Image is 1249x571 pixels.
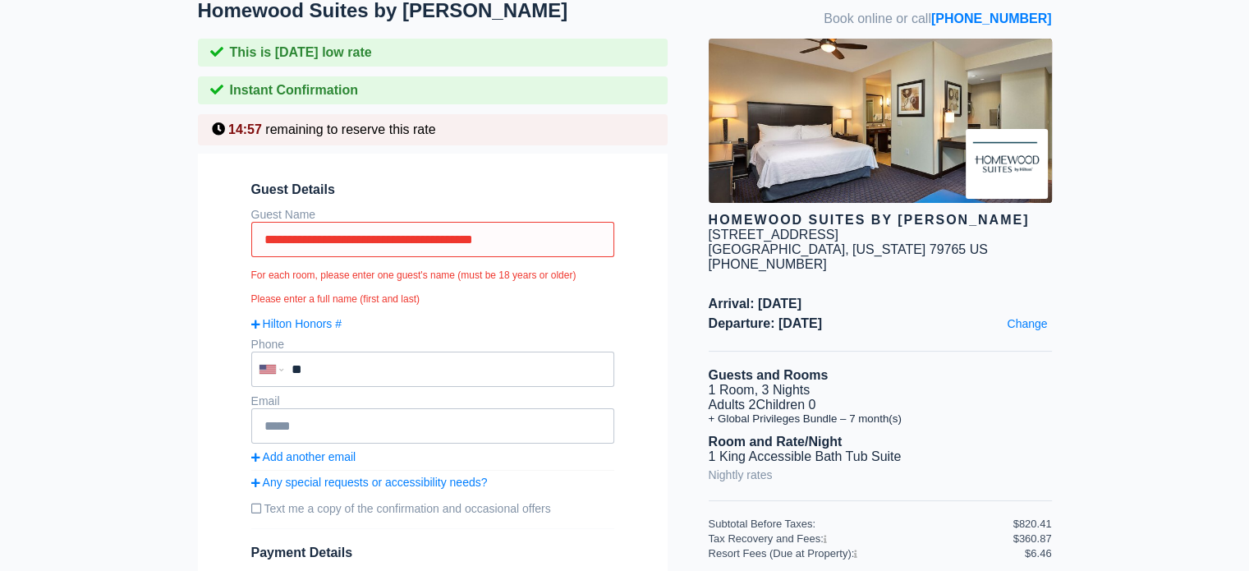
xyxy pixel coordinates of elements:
label: Text me a copy of the confirmation and occasional offers [251,495,614,522]
span: Children 0 [755,398,815,412]
a: Nightly rates [709,464,773,486]
div: Subtotal Before Taxes: [709,518,1013,530]
div: $360.87 [1013,532,1052,545]
div: Instant Confirmation [198,76,668,104]
span: US [970,242,988,256]
span: 14:57 [228,122,262,136]
li: 1 King Accessible Bath Tub Suite [709,449,1052,464]
div: Homewood Suites by [PERSON_NAME] [709,213,1052,228]
span: Book online or call [824,12,1051,26]
b: Guests and Rooms [709,368,829,382]
b: Room and Rate/Night [709,435,843,449]
span: remaining to reserve this rate [265,122,435,136]
small: Please enter a full name (first and last) [251,293,614,305]
a: Hilton Honors # [251,317,614,330]
div: Resort Fees (Due at Property): [709,547,1025,559]
label: Guest Name [251,208,316,221]
span: [US_STATE] [852,242,925,256]
a: Change [1003,313,1051,334]
span: Guest Details [251,182,614,197]
a: Add another email [251,450,614,463]
div: United States: +1 [253,353,287,385]
small: For each room, please enter one guest's name (must be 18 years or older) [251,269,614,281]
a: Any special requests or accessibility needs? [251,476,614,489]
span: Payment Details [251,546,353,559]
div: $6.46 [1025,547,1052,559]
div: $820.41 [1013,518,1052,530]
span: Departure: [DATE] [709,316,1052,331]
li: 1 Room, 3 Nights [709,383,1052,398]
div: This is [DATE] low rate [198,39,668,67]
span: [GEOGRAPHIC_DATA], [709,242,849,256]
label: Email [251,394,280,408]
a: [PHONE_NUMBER] [931,12,1052,25]
label: Phone [251,338,284,351]
span: Arrival: [DATE] [709,297,1052,311]
li: Adults 2 [709,398,1052,412]
div: [PHONE_NUMBER] [709,257,1052,272]
li: + Global Privileges Bundle – 7 month(s) [709,412,1052,425]
div: Tax Recovery and Fees: [709,532,1013,545]
img: Brand logo for Homewood Suites by Hilton Odessa [966,129,1048,199]
span: 79765 [930,242,967,256]
img: hotel image [709,39,1052,203]
div: [STREET_ADDRESS] [709,228,838,242]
